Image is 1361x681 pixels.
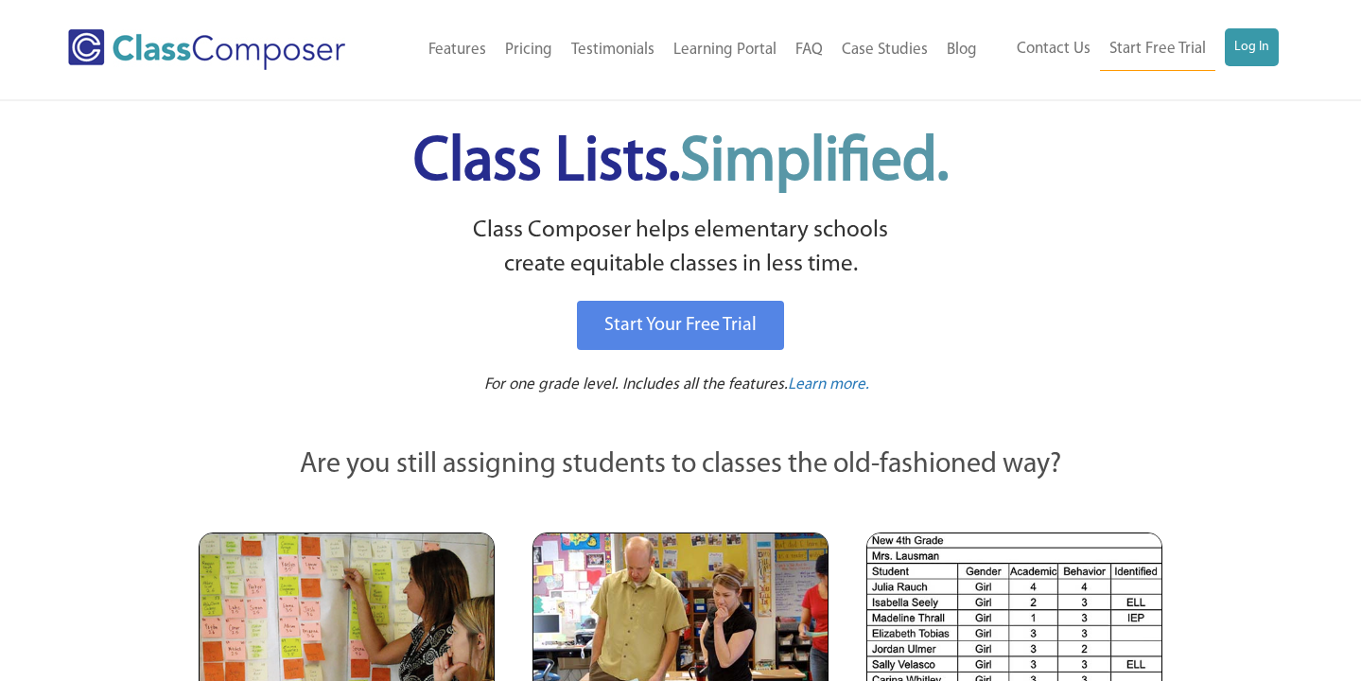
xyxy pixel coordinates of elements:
a: FAQ [786,29,832,71]
a: Pricing [496,29,562,71]
span: Class Lists. [413,132,949,194]
a: Learning Portal [664,29,786,71]
a: Testimonials [562,29,664,71]
span: For one grade level. Includes all the features. [484,376,788,393]
span: Learn more. [788,376,869,393]
span: Simplified. [680,132,949,194]
a: Start Free Trial [1100,28,1215,71]
p: Class Composer helps elementary schools create equitable classes in less time. [196,214,1166,283]
a: Features [419,29,496,71]
img: Class Composer [68,29,345,70]
a: Start Your Free Trial [577,301,784,350]
nav: Header Menu [986,28,1279,71]
a: Learn more. [788,374,869,397]
p: Are you still assigning students to classes the old-fashioned way? [199,445,1163,486]
a: Log In [1225,28,1279,66]
a: Case Studies [832,29,937,71]
span: Start Your Free Trial [604,316,757,335]
nav: Header Menu [389,29,987,71]
a: Contact Us [1007,28,1100,70]
a: Blog [937,29,986,71]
